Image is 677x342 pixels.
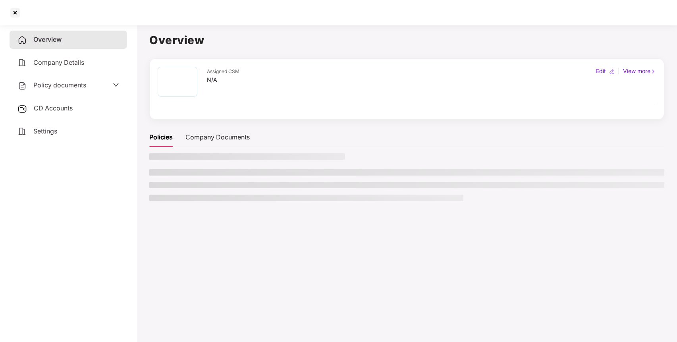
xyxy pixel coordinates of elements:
span: CD Accounts [34,104,73,112]
img: editIcon [609,69,615,74]
span: Company Details [33,58,84,66]
div: Edit [594,67,608,75]
span: Policy documents [33,81,86,89]
div: Company Documents [185,132,250,142]
div: N/A [207,75,239,84]
div: View more [621,67,658,75]
img: svg+xml;base64,PHN2ZyB3aWR0aD0iMjUiIGhlaWdodD0iMjQiIHZpZXdCb3g9IjAgMCAyNSAyNCIgZmlsbD0ibm9uZSIgeG... [17,104,27,114]
span: down [113,82,119,88]
div: | [616,67,621,75]
div: Assigned CSM [207,68,239,75]
img: svg+xml;base64,PHN2ZyB4bWxucz0iaHR0cDovL3d3dy53My5vcmcvMjAwMC9zdmciIHdpZHRoPSIyNCIgaGVpZ2h0PSIyNC... [17,35,27,45]
img: svg+xml;base64,PHN2ZyB4bWxucz0iaHR0cDovL3d3dy53My5vcmcvMjAwMC9zdmciIHdpZHRoPSIyNCIgaGVpZ2h0PSIyNC... [17,81,27,91]
h1: Overview [149,31,664,49]
img: svg+xml;base64,PHN2ZyB4bWxucz0iaHR0cDovL3d3dy53My5vcmcvMjAwMC9zdmciIHdpZHRoPSIyNCIgaGVpZ2h0PSIyNC... [17,58,27,68]
div: Policies [149,132,173,142]
span: Settings [33,127,57,135]
span: Overview [33,35,62,43]
img: rightIcon [650,69,656,74]
img: svg+xml;base64,PHN2ZyB4bWxucz0iaHR0cDovL3d3dy53My5vcmcvMjAwMC9zdmciIHdpZHRoPSIyNCIgaGVpZ2h0PSIyNC... [17,127,27,136]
